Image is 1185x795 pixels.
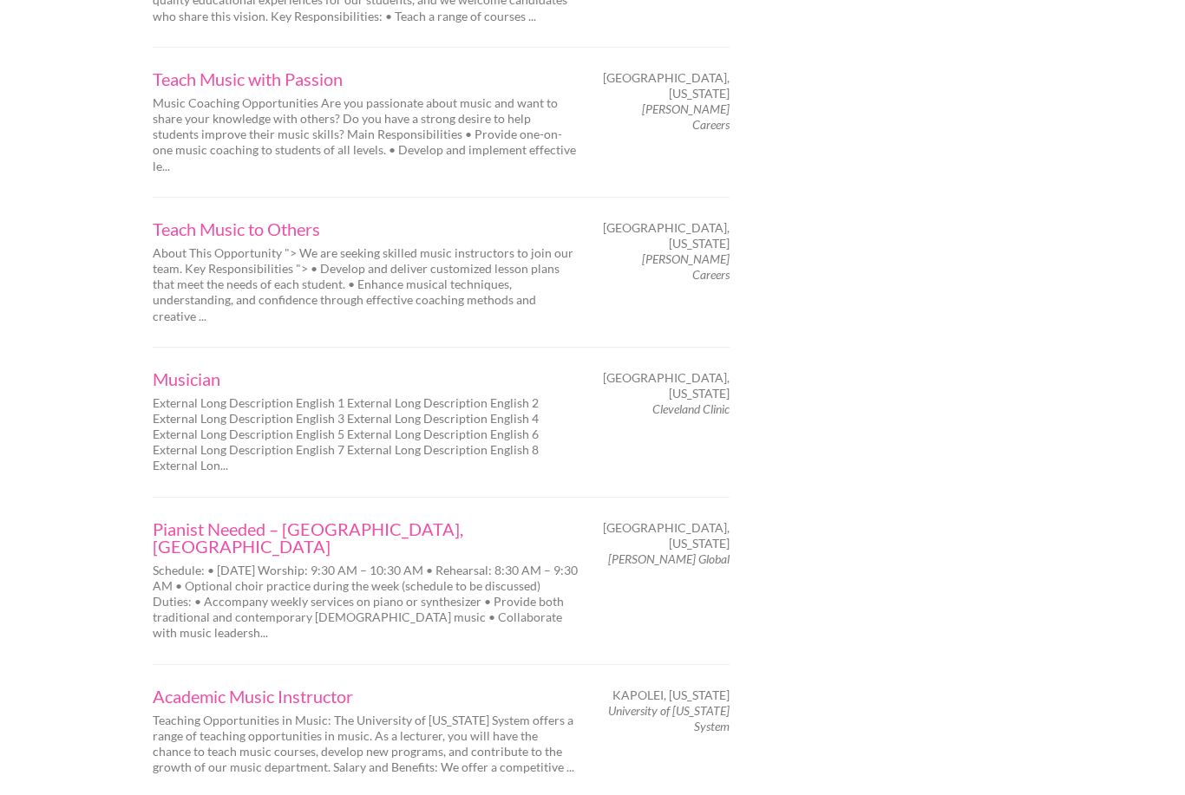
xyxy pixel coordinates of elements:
p: Teaching Opportunities in Music: The University of [US_STATE] System offers a range of teaching o... [153,713,578,776]
em: [PERSON_NAME] Careers [642,101,730,132]
p: Music Coaching Opportunities Are you passionate about music and want to share your knowledge with... [153,95,578,174]
a: Academic Music Instructor [153,687,578,705]
em: University of [US_STATE] System [608,703,730,733]
em: Cleveland Clinic [652,401,730,416]
em: [PERSON_NAME] Global [608,551,730,566]
span: [GEOGRAPHIC_DATA], [US_STATE] [603,220,730,251]
span: [GEOGRAPHIC_DATA], [US_STATE] [603,70,730,101]
span: [GEOGRAPHIC_DATA], [US_STATE] [603,370,730,401]
span: Kapolei, [US_STATE] [612,687,730,703]
span: [GEOGRAPHIC_DATA], [US_STATE] [603,520,730,551]
p: Schedule: • [DATE] Worship: 9:30 AM – 10:30 AM • Rehearsal: 8:30 AM – 9:30 AM • Optional choir pr... [153,563,578,642]
a: Musician [153,370,578,388]
a: Teach Music to Others [153,220,578,238]
p: About This Opportunity "> We are seeking skilled music instructors to join our team. Key Responsi... [153,245,578,324]
p: External Long Description English 1 External Long Description English 2 External Long Description... [153,395,578,474]
em: [PERSON_NAME] Careers [642,251,730,282]
a: Pianist Needed – [GEOGRAPHIC_DATA], [GEOGRAPHIC_DATA] [153,520,578,555]
a: Teach Music with Passion [153,70,578,88]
